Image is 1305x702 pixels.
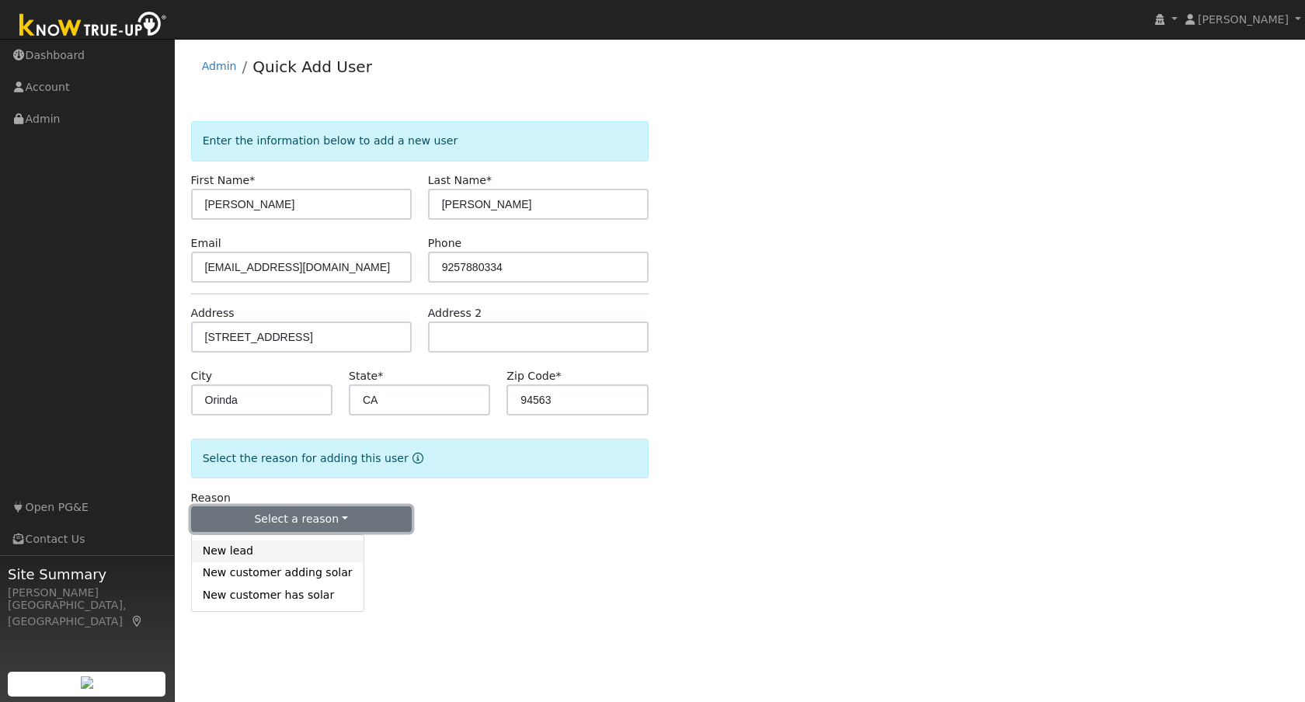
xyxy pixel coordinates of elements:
[378,370,383,382] span: Required
[81,676,93,689] img: retrieve
[8,564,166,585] span: Site Summary
[1198,13,1289,26] span: [PERSON_NAME]
[192,562,364,584] a: New customer adding solar
[349,368,383,384] label: State
[192,540,364,562] a: New lead
[486,174,492,186] span: Required
[191,121,649,161] div: Enter the information below to add a new user
[428,235,462,252] label: Phone
[409,452,423,464] a: Reason for new user
[428,305,482,321] label: Address 2
[249,174,255,186] span: Required
[8,585,166,601] div: [PERSON_NAME]
[428,172,492,189] label: Last Name
[202,60,237,72] a: Admin
[12,9,175,43] img: Know True-Up
[191,439,649,478] div: Select the reason for adding this user
[191,368,213,384] label: City
[192,584,364,606] a: New customer has solar
[191,235,221,252] label: Email
[191,172,256,189] label: First Name
[130,615,144,627] a: Map
[191,506,412,533] button: Select a reason
[506,368,561,384] label: Zip Code
[191,305,235,321] label: Address
[191,490,231,506] label: Reason
[555,370,561,382] span: Required
[8,597,166,630] div: [GEOGRAPHIC_DATA], [GEOGRAPHIC_DATA]
[252,57,372,76] a: Quick Add User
